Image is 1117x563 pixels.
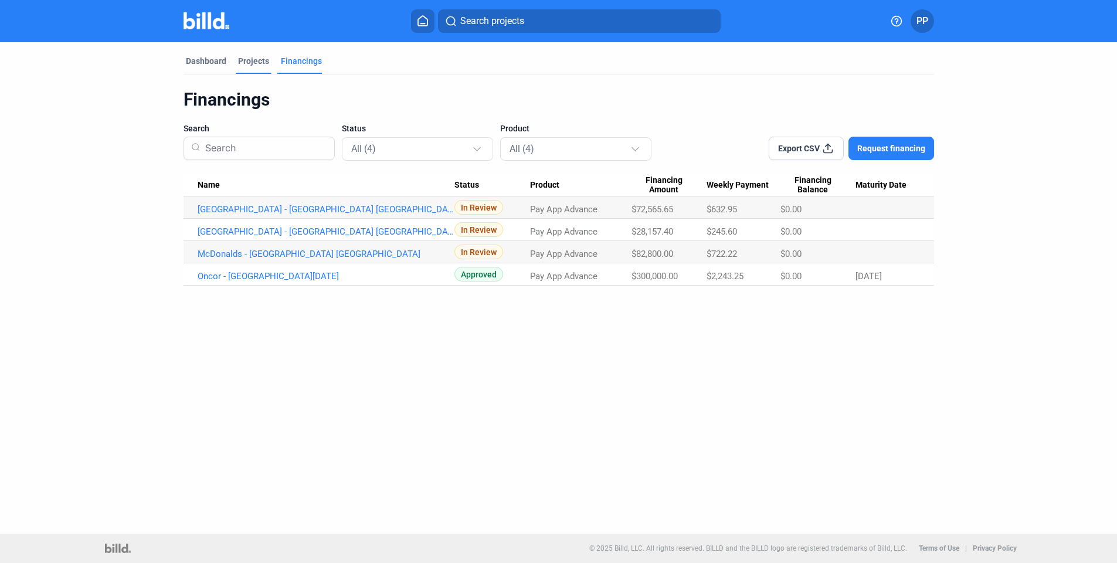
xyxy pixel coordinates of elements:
[707,180,780,191] div: Weekly Payment
[184,12,230,29] img: Billd Company Logo
[632,175,707,195] div: Financing Amount
[632,271,678,281] span: $300,000.00
[778,143,820,154] span: Export CSV
[780,175,855,195] div: Financing Balance
[198,249,455,259] a: McDonalds - [GEOGRAPHIC_DATA] [GEOGRAPHIC_DATA]
[973,544,1017,552] b: Privacy Policy
[510,143,534,154] mat-select-trigger: All (4)
[911,9,934,33] button: PP
[342,123,366,134] span: Status
[855,180,906,191] span: Maturity Date
[530,271,597,281] span: Pay App Advance
[454,180,479,191] span: Status
[632,226,673,237] span: $28,157.40
[198,271,455,281] a: Oncor - [GEOGRAPHIC_DATA][DATE]
[589,544,907,552] p: © 2025 Billd, LLC. All rights reserved. BILLD and the BILLD logo are registered trademarks of Bil...
[438,9,721,33] button: Search projects
[184,123,209,134] span: Search
[186,55,226,67] div: Dashboard
[454,180,530,191] div: Status
[707,204,737,215] span: $632.95
[351,143,376,154] mat-select-trigger: All (4)
[454,245,503,259] span: In Review
[500,123,529,134] span: Product
[632,175,696,195] span: Financing Amount
[780,226,802,237] span: $0.00
[201,133,327,164] input: Search
[707,249,737,259] span: $722.22
[769,137,844,160] button: Export CSV
[530,180,559,191] span: Product
[857,143,925,154] span: Request financing
[780,175,845,195] span: Financing Balance
[198,226,455,237] a: [GEOGRAPHIC_DATA] - [GEOGRAPHIC_DATA] [GEOGRAPHIC_DATA]
[454,222,503,237] span: In Review
[632,249,673,259] span: $82,800.00
[780,249,802,259] span: $0.00
[707,180,769,191] span: Weekly Payment
[855,271,882,281] span: [DATE]
[460,14,524,28] span: Search projects
[530,204,597,215] span: Pay App Advance
[198,180,455,191] div: Name
[281,55,322,67] div: Financings
[454,267,503,281] span: Approved
[238,55,269,67] div: Projects
[919,544,959,552] b: Terms of Use
[184,89,934,111] div: Financings
[707,226,737,237] span: $245.60
[848,137,934,160] button: Request financing
[530,226,597,237] span: Pay App Advance
[632,204,673,215] span: $72,565.65
[707,271,743,281] span: $2,243.25
[454,200,503,215] span: In Review
[105,544,130,553] img: logo
[198,180,220,191] span: Name
[965,544,967,552] p: |
[198,204,455,215] a: [GEOGRAPHIC_DATA] - [GEOGRAPHIC_DATA] [GEOGRAPHIC_DATA]
[530,180,632,191] div: Product
[780,271,802,281] span: $0.00
[916,14,928,28] span: PP
[780,204,802,215] span: $0.00
[855,180,919,191] div: Maturity Date
[530,249,597,259] span: Pay App Advance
